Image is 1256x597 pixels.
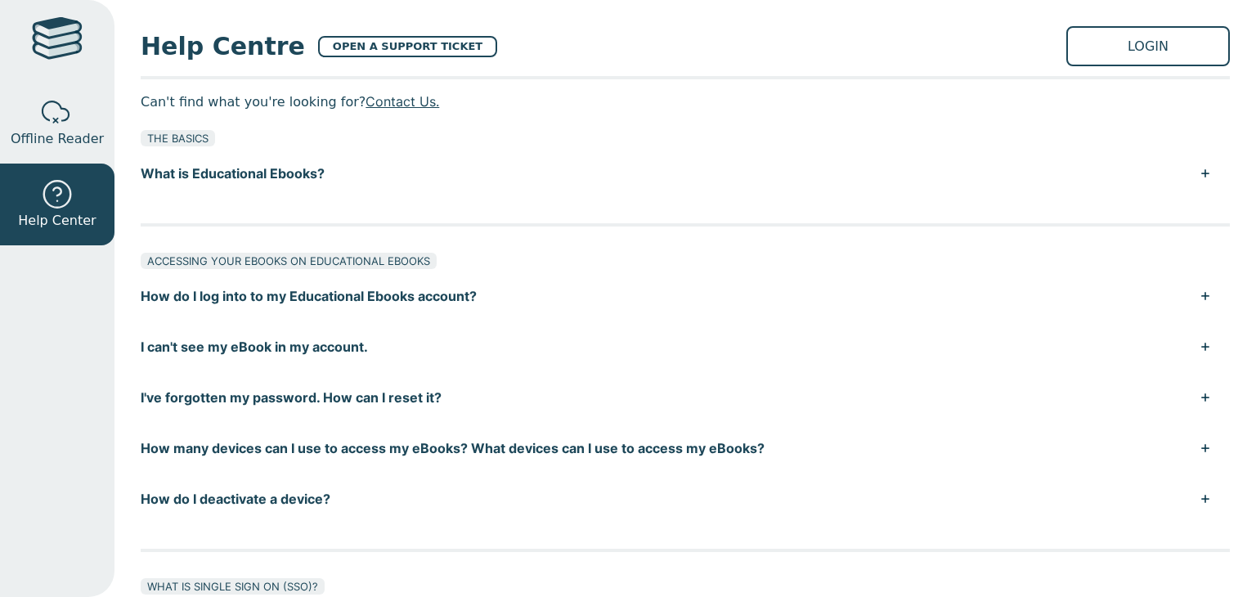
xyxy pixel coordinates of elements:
span: Help Centre [141,28,305,65]
div: ACCESSING YOUR EBOOKS ON EDUCATIONAL EBOOKS [141,253,437,269]
button: I can't see my eBook in my account. [141,321,1230,372]
div: WHAT IS SINGLE SIGN ON (SSO)? [141,578,325,595]
p: Can't find what you're looking for? [141,89,1230,114]
div: THE BASICS [141,130,215,146]
button: How do I deactivate a device? [141,474,1230,524]
a: Contact Us. [366,93,439,110]
a: LOGIN [1066,26,1230,66]
span: Offline Reader [11,129,104,149]
a: OPEN A SUPPORT TICKET [318,36,497,57]
button: How do I log into to my Educational Ebooks account? [141,271,1230,321]
button: I've forgotten my password. How can I reset it? [141,372,1230,423]
span: Help Center [18,211,96,231]
button: What is Educational Ebooks? [141,148,1230,199]
button: How many devices can I use to access my eBooks? What devices can I use to access my eBooks? [141,423,1230,474]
